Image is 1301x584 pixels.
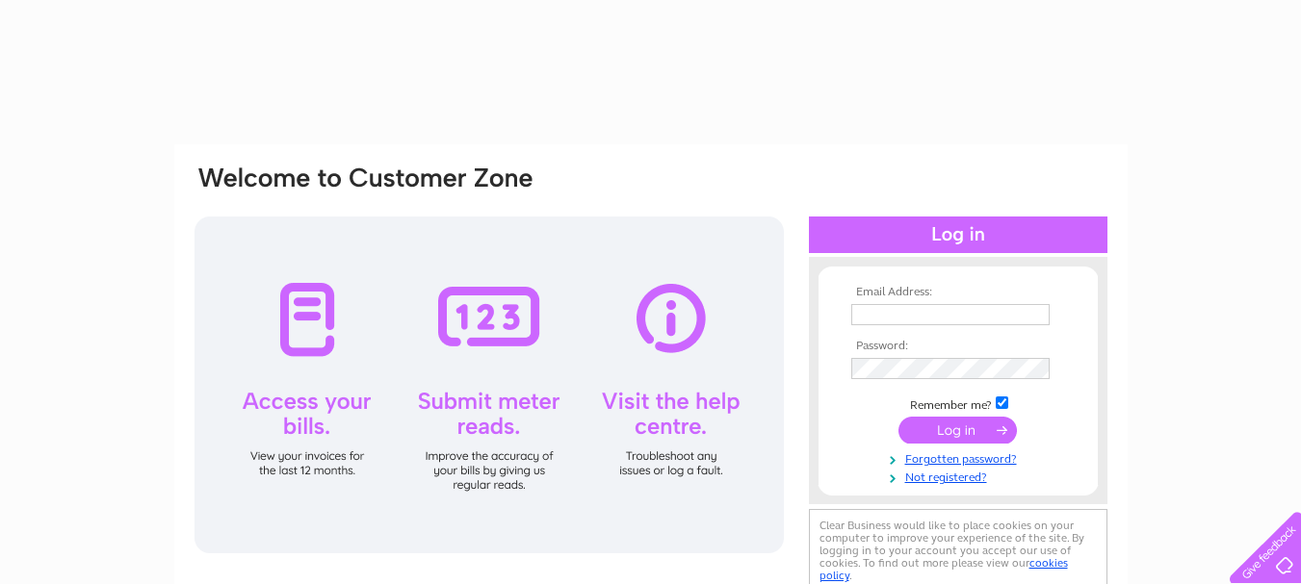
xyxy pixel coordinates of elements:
[820,556,1068,582] a: cookies policy
[846,340,1070,353] th: Password:
[846,286,1070,299] th: Email Address:
[851,448,1070,467] a: Forgotten password?
[851,467,1070,485] a: Not registered?
[898,417,1017,444] input: Submit
[846,394,1070,413] td: Remember me?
